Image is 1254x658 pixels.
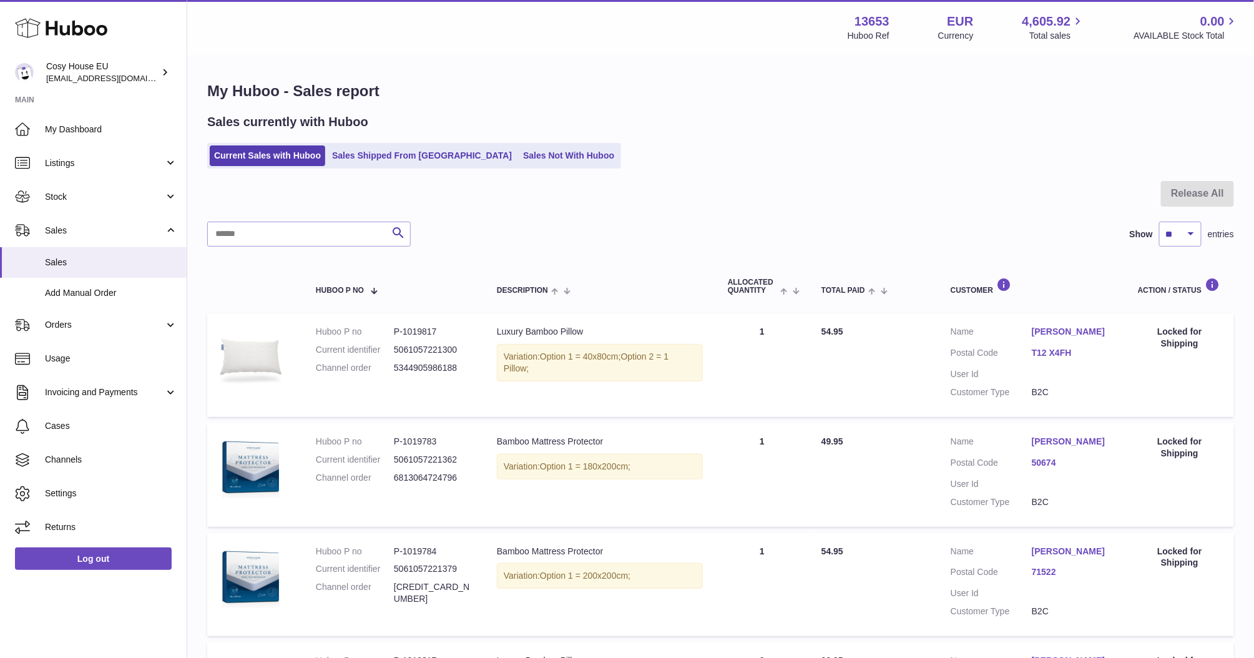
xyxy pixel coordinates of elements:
[951,496,1032,508] dt: Customer Type
[951,478,1032,490] dt: User Id
[821,327,843,336] span: 54.95
[316,546,394,557] dt: Huboo P no
[951,587,1032,599] dt: User Id
[316,287,364,295] span: Huboo P no
[1032,606,1113,617] dd: B2C
[497,287,548,295] span: Description
[1032,496,1113,508] dd: B2C
[45,191,164,203] span: Stock
[497,454,703,479] div: Variation:
[1138,436,1222,459] div: Locked for Shipping
[46,73,184,83] span: [EMAIL_ADDRESS][DOMAIN_NAME]
[540,461,630,471] span: Option 1 = 180x200cm;
[394,344,472,356] dd: 5061057221300
[947,13,973,30] strong: EUR
[394,472,472,484] dd: 6813064724796
[15,63,34,82] img: supplychain@cosyhouse.de
[394,326,472,338] dd: P-1019817
[821,287,865,295] span: Total paid
[394,436,472,448] dd: P-1019783
[46,61,159,84] div: Cosy House EU
[951,606,1032,617] dt: Customer Type
[394,454,472,466] dd: 5061057221362
[728,278,777,295] span: ALLOCATED Quantity
[855,13,889,30] strong: 13653
[316,454,394,466] dt: Current identifier
[715,533,809,637] td: 1
[848,30,889,42] div: Huboo Ref
[15,548,172,570] a: Log out
[1022,13,1085,42] a: 4,605.92 Total sales
[497,344,703,381] div: Variation:
[1134,30,1239,42] span: AVAILABLE Stock Total
[1208,228,1234,240] span: entries
[207,81,1234,101] h1: My Huboo - Sales report
[497,326,703,338] div: Luxury Bamboo Pillow
[1032,347,1113,359] a: T12 X4FH
[45,488,177,499] span: Settings
[497,563,703,589] div: Variation:
[1138,546,1222,569] div: Locked for Shipping
[951,386,1032,398] dt: Customer Type
[45,420,177,432] span: Cases
[45,157,164,169] span: Listings
[951,368,1032,380] dt: User Id
[316,472,394,484] dt: Channel order
[316,436,394,448] dt: Huboo P no
[951,546,1032,561] dt: Name
[45,454,177,466] span: Channels
[220,546,282,608] img: CH-EU_MP_90x200cm_IE.jpg
[394,563,472,575] dd: 5061057221379
[519,145,619,166] a: Sales Not With Huboo
[1138,278,1222,295] div: Action / Status
[45,257,177,268] span: Sales
[328,145,516,166] a: Sales Shipped From [GEOGRAPHIC_DATA]
[715,423,809,527] td: 1
[1032,386,1113,398] dd: B2C
[1029,30,1085,42] span: Total sales
[45,287,177,299] span: Add Manual Order
[220,436,282,498] img: CH-EU_MP_90x200cm_IE.jpg
[394,581,472,605] dd: [CREDIT_CARD_NUMBER]
[951,566,1032,581] dt: Postal Code
[540,571,630,581] span: Option 1 = 200x200cm;
[1032,436,1113,448] a: [PERSON_NAME]
[45,386,164,398] span: Invoicing and Payments
[45,225,164,237] span: Sales
[821,436,843,446] span: 49.95
[316,581,394,605] dt: Channel order
[45,124,177,135] span: My Dashboard
[1032,546,1113,557] a: [PERSON_NAME]
[1032,457,1113,469] a: 50674
[316,326,394,338] dt: Huboo P no
[220,326,282,388] img: P-B-L_Hero.jpg
[951,278,1113,295] div: Customer
[938,30,974,42] div: Currency
[1032,326,1113,338] a: [PERSON_NAME]
[540,351,621,361] span: Option 1 = 40x80cm;
[715,313,809,417] td: 1
[1138,326,1222,350] div: Locked for Shipping
[316,563,394,575] dt: Current identifier
[1022,13,1071,30] span: 4,605.92
[951,326,1032,341] dt: Name
[951,436,1032,451] dt: Name
[1032,566,1113,578] a: 71522
[951,457,1032,472] dt: Postal Code
[1134,13,1239,42] a: 0.00 AVAILABLE Stock Total
[210,145,325,166] a: Current Sales with Huboo
[497,436,703,448] div: Bamboo Mattress Protector
[1130,228,1153,240] label: Show
[394,362,472,374] dd: 5344905986188
[394,546,472,557] dd: P-1019784
[316,344,394,356] dt: Current identifier
[207,114,368,130] h2: Sales currently with Huboo
[316,362,394,374] dt: Channel order
[45,521,177,533] span: Returns
[1200,13,1225,30] span: 0.00
[45,353,177,365] span: Usage
[951,347,1032,362] dt: Postal Code
[45,319,164,331] span: Orders
[497,546,703,557] div: Bamboo Mattress Protector
[821,546,843,556] span: 54.95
